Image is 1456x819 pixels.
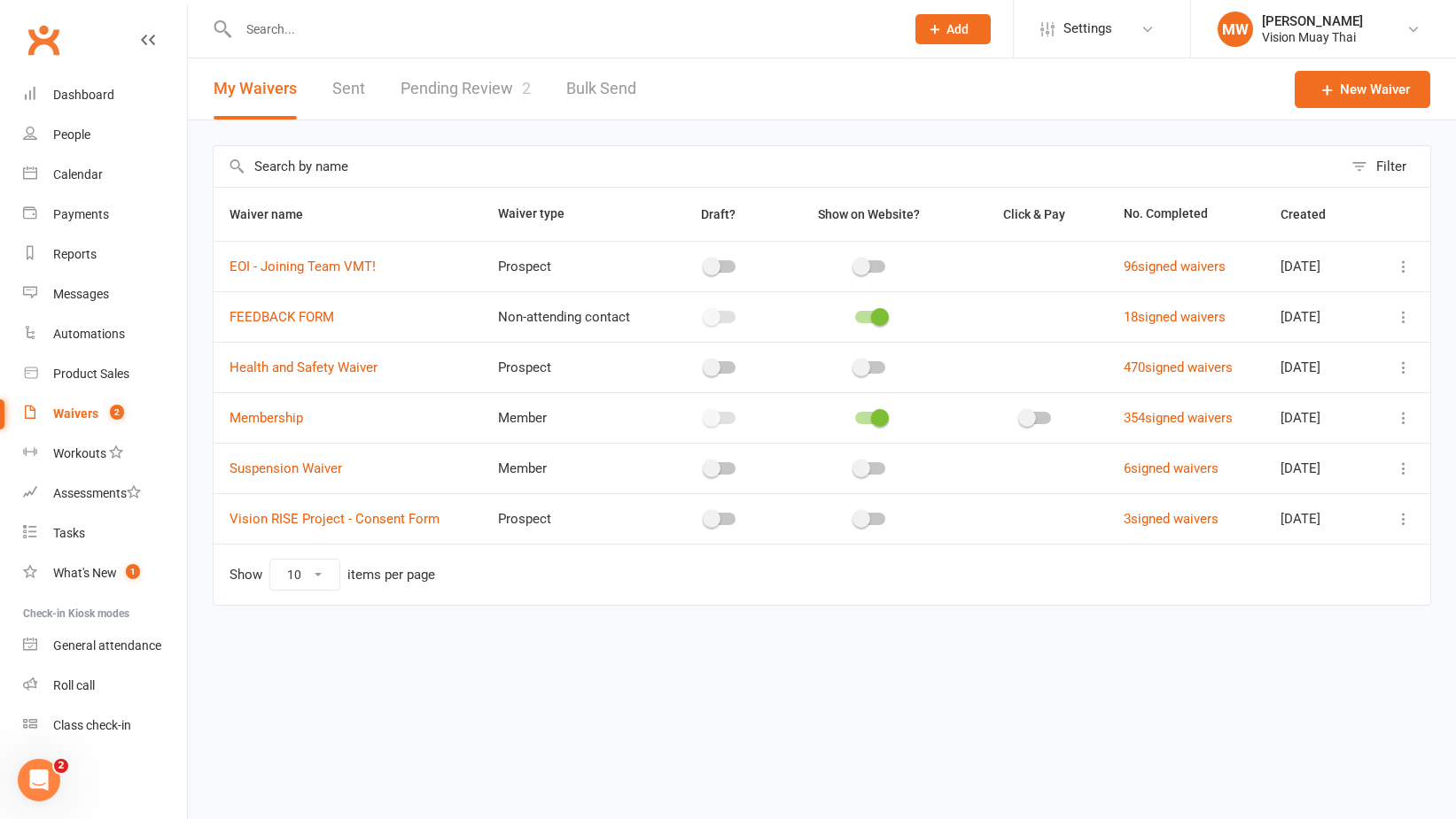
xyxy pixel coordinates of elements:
iframe: Intercom live chat [18,759,60,801]
td: [DATE] [1265,241,1372,291]
a: Membership [230,410,303,426]
a: Bulk Send [566,58,636,120]
a: Messages [23,274,187,314]
td: Member [482,443,664,493]
a: What's New1 [23,553,187,593]
a: 96signed waivers [1124,259,1226,274]
div: Product Sales [53,367,129,381]
a: Payments [23,195,187,235]
div: Class check-in [53,718,131,732]
a: Tasks [23,514,187,553]
a: New Waiver [1295,71,1430,108]
th: No. Completed [1108,188,1264,241]
div: People [53,127,90,142]
a: Product Sales [23,354,187,394]
td: Prospect [482,342,664,392]
a: 470signed waivers [1124,359,1233,375]
a: Assessments [23,474,187,514]
span: 2 [110,405,124,420]
div: Workouts [53,446,106,460]
a: 3signed waivers [1124,511,1219,527]
a: FEEDBACK FORM [230,309,334,325]
span: 1 [126,564,140,579]
div: What's New [53,566,117,580]
td: [DATE] [1265,392,1372,443]
span: Settings [1063,9,1112,49]
a: Clubworx [21,18,66,62]
div: Payments [53,207,109,221]
a: Calendar [23,155,187,195]
span: 2 [54,759,68,773]
div: MW [1218,12,1253,47]
a: Reports [23,235,187,274]
button: Created [1281,204,1345,225]
a: Vision RISE Project - Consent Form [230,511,440,527]
input: Search by name [214,146,1343,187]
button: Filter [1343,146,1430,187]
span: Waiver name [230,207,323,221]
th: Waiver type [482,188,664,241]
span: Created [1281,207,1345,221]
div: General attendance [53,638,161,653]
input: Search... [233,17,892,42]
button: Waiver name [230,204,323,225]
div: Filter [1376,156,1406,177]
button: Click & Pay [987,204,1085,225]
div: Waivers [53,406,98,421]
div: items per page [347,568,435,583]
a: Workouts [23,434,187,474]
td: Non-attending contact [482,291,664,342]
div: Calendar [53,167,103,182]
span: Show on Website? [818,207,920,221]
button: Draft? [685,204,755,225]
td: Prospect [482,241,664,291]
button: My Waivers [214,58,297,120]
a: General attendance kiosk mode [23,626,187,666]
div: Reports [53,247,97,261]
a: Sent [332,58,365,120]
a: Class kiosk mode [23,706,187,746]
div: Tasks [53,526,85,540]
td: Member [482,392,664,443]
button: Add [915,14,991,44]
a: Health and Safety Waiver [230,359,378,375]
div: Messages [53,287,109,301]
div: [PERSON_NAME] [1262,13,1363,29]
div: Automations [53,327,125,341]
div: Vision Muay Thai [1262,29,1363,45]
div: Dashboard [53,88,114,102]
a: Roll call [23,666,187,706]
button: Show on Website? [802,204,939,225]
td: [DATE] [1265,443,1372,493]
a: Waivers 2 [23,394,187,434]
td: Prospect [482,493,664,544]
span: Draft? [701,207,736,221]
div: Show [230,559,435,591]
a: 18signed waivers [1124,309,1226,325]
div: Roll call [53,678,95,692]
td: [DATE] [1265,493,1372,544]
div: Assessments [53,486,141,500]
span: Click & Pay [1003,207,1065,221]
td: [DATE] [1265,291,1372,342]
span: 2 [522,79,531,97]
a: 354signed waivers [1124,410,1233,426]
a: Automations [23,314,187,354]
td: [DATE] [1265,342,1372,392]
a: Pending Review2 [401,58,531,120]
a: People [23,115,187,155]
a: EOI - Joining Team VMT! [230,259,376,274]
a: Dashboard [23,75,187,115]
a: Suspension Waiver [230,460,342,476]
span: Add [946,22,969,36]
a: 6signed waivers [1124,460,1219,476]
